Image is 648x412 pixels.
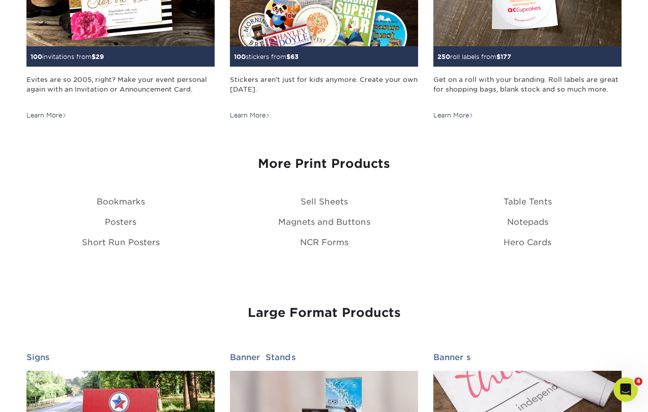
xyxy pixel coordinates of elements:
[437,53,511,61] small: roll labels from
[301,197,348,207] a: Sell Sheets
[504,197,552,207] a: Table Tents
[230,352,418,362] h2: Banner Stands
[31,53,104,61] small: invitations from
[433,111,474,120] div: Learn More
[97,197,145,207] a: Bookmarks
[634,377,642,386] span: 4
[433,75,622,104] div: Get on a roll with your branding. Roll labels are great for shopping bags, blank stock and so muc...
[26,75,215,104] div: Evites are so 2005, right? Make your event personal again with an Invitation or Announcement Card.
[96,53,104,61] span: 29
[286,53,290,61] span: $
[496,53,500,61] span: $
[92,53,96,61] span: $
[437,53,450,61] span: 250
[507,217,548,227] a: Notepads
[234,53,299,61] small: stickers from
[26,157,622,171] h3: More Print Products
[230,75,418,104] div: Stickers aren't just for kids anymore. Create your own [DATE].
[278,217,370,227] a: Magnets and Buttons
[500,53,511,61] span: 177
[234,53,246,61] span: 100
[504,238,551,247] a: Hero Cards
[300,238,348,247] a: NCR Forms
[26,306,622,320] h3: Large Format Products
[82,238,160,247] a: Short Run Posters
[26,352,215,362] h2: Signs
[31,53,42,61] span: 100
[105,217,136,227] a: Posters
[613,377,638,402] iframe: Intercom live chat
[290,53,299,61] span: 63
[230,111,270,120] div: Learn More
[433,352,622,362] h2: Banners
[26,111,67,120] div: Learn More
